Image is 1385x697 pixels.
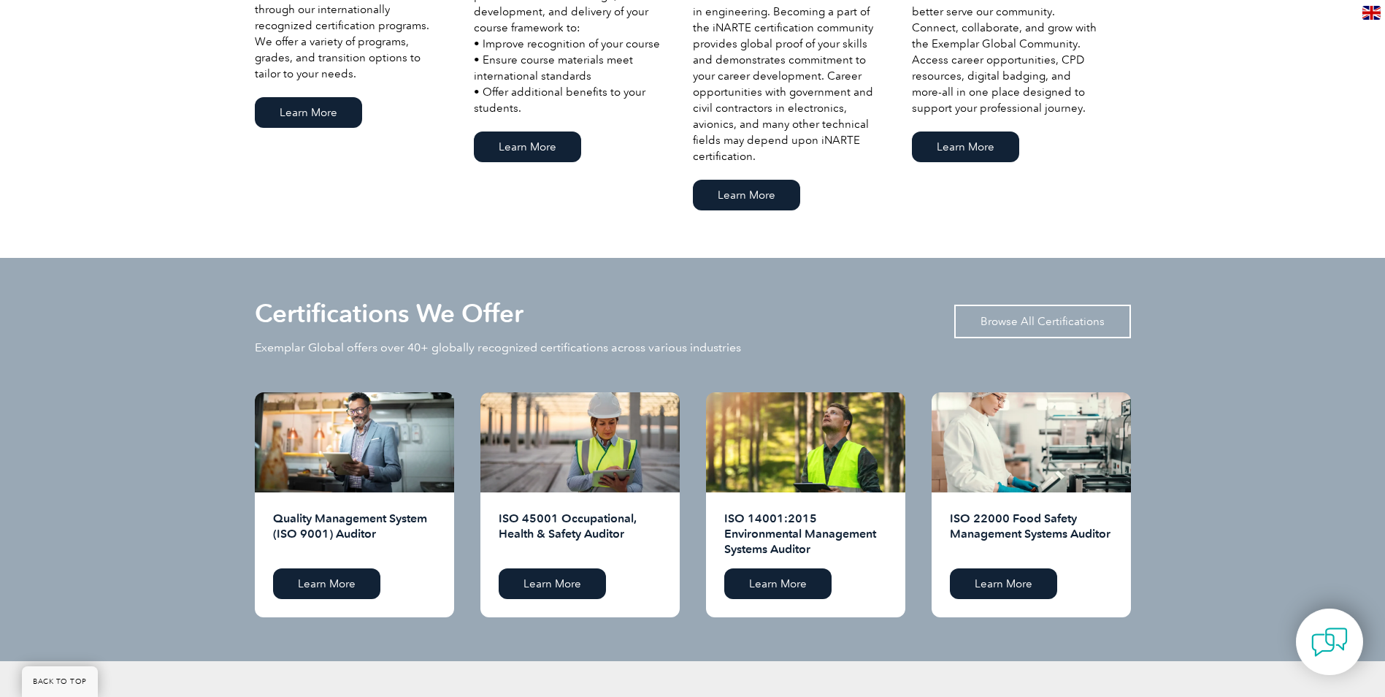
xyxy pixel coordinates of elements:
[499,511,661,557] h2: ISO 45001 Occupational, Health & Safety Auditor
[724,511,887,557] h2: ISO 14001:2015 Environmental Management Systems Auditor
[474,132,581,162] a: Learn More
[693,180,800,210] a: Learn More
[954,305,1131,338] a: Browse All Certifications
[273,568,380,599] a: Learn More
[724,568,832,599] a: Learn More
[499,568,606,599] a: Learn More
[912,132,1019,162] a: Learn More
[255,340,741,356] p: Exemplar Global offers over 40+ globally recognized certifications across various industries
[950,568,1057,599] a: Learn More
[273,511,436,557] h2: Quality Management System (ISO 9001) Auditor
[950,511,1113,557] h2: ISO 22000 Food Safety Management Systems Auditor
[22,666,98,697] a: BACK TO TOP
[1362,6,1381,20] img: en
[1311,624,1348,660] img: contact-chat.png
[255,97,362,128] a: Learn More
[255,302,523,325] h2: Certifications We Offer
